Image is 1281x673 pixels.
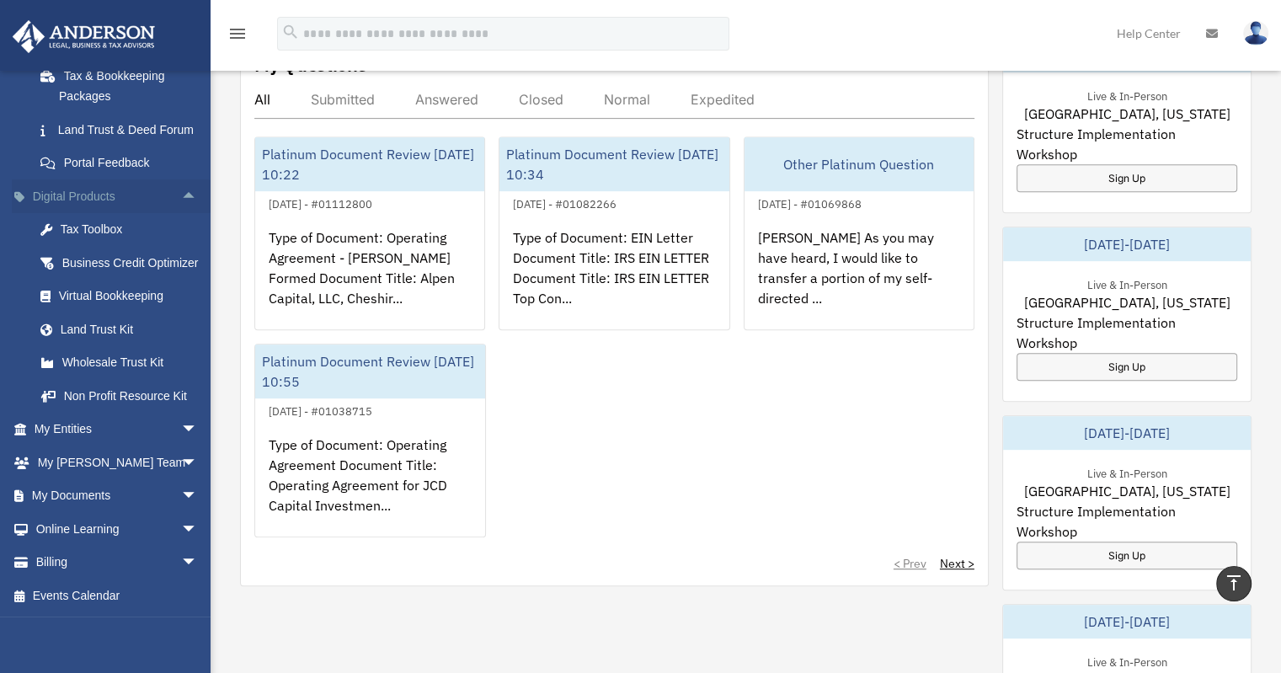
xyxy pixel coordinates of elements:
[12,179,223,213] a: Digital Productsarrow_drop_up
[1017,542,1237,569] a: Sign Up
[940,555,974,572] a: Next >
[59,352,202,373] div: Wholesale Trust Kit
[181,413,215,447] span: arrow_drop_down
[12,546,223,580] a: Billingarrow_drop_down
[255,401,386,419] div: [DATE] - #01038715
[254,136,485,330] a: Platinum Document Review [DATE] 10:22[DATE] - #01112800Type of Document: Operating Agreement - [P...
[1073,652,1180,670] div: Live & In-Person
[24,246,223,280] a: Business Credit Optimizer
[181,479,215,514] span: arrow_drop_down
[12,446,223,479] a: My [PERSON_NAME] Teamarrow_drop_down
[1003,605,1251,638] div: [DATE]-[DATE]
[254,91,270,108] div: All
[1017,312,1237,353] span: Structure Implementation Workshop
[24,312,223,346] a: Land Trust Kit
[255,345,485,398] div: Platinum Document Review [DATE] 10:55
[1216,566,1252,601] a: vertical_align_top
[1003,416,1251,450] div: [DATE]-[DATE]
[1073,463,1180,481] div: Live & In-Person
[1073,86,1180,104] div: Live & In-Person
[12,512,223,546] a: Online Learningarrow_drop_down
[24,280,223,313] a: Virtual Bookkeeping
[499,137,729,191] div: Platinum Document Review [DATE] 10:34
[604,91,650,108] div: Normal
[24,213,223,247] a: Tax Toolbox
[59,219,202,240] div: Tax Toolbox
[12,413,223,446] a: My Entitiesarrow_drop_down
[181,179,215,214] span: arrow_drop_up
[1073,275,1180,292] div: Live & In-Person
[24,113,223,147] a: Land Trust & Deed Forum
[255,214,484,345] div: Type of Document: Operating Agreement - [PERSON_NAME] Formed Document Title: Alpen Capital, LLC, ...
[8,20,160,53] img: Anderson Advisors Platinum Portal
[415,91,478,108] div: Answered
[181,512,215,547] span: arrow_drop_down
[227,29,248,44] a: menu
[255,137,484,191] div: Platinum Document Review [DATE] 10:22
[59,386,202,407] div: Non Profit Resource Kit
[1243,21,1268,45] img: User Pic
[281,23,300,41] i: search
[1003,227,1251,261] div: [DATE]-[DATE]
[745,194,875,211] div: [DATE] - #01069868
[255,194,386,211] div: [DATE] - #01112800
[1017,164,1237,192] a: Sign Up
[227,24,248,44] i: menu
[24,147,223,180] a: Portal Feedback
[181,546,215,580] span: arrow_drop_down
[59,286,202,307] div: Virtual Bookkeeping
[745,137,974,191] div: Other Platinum Question
[1017,501,1237,542] span: Structure Implementation Workshop
[255,421,485,553] div: Type of Document: Operating Agreement Document Title: Operating Agreement for JCD Capital Investm...
[59,253,202,274] div: Business Credit Optimizer
[254,344,486,537] a: Platinum Document Review [DATE] 10:55[DATE] - #01038715Type of Document: Operating Agreement Docu...
[12,579,223,612] a: Events Calendar
[24,59,223,113] a: Tax & Bookkeeping Packages
[181,446,215,480] span: arrow_drop_down
[1017,353,1237,381] a: Sign Up
[24,379,223,413] a: Non Profit Resource Kit
[1224,573,1244,593] i: vertical_align_top
[1023,292,1230,312] span: [GEOGRAPHIC_DATA], [US_STATE]
[691,91,755,108] div: Expedited
[499,214,729,345] div: Type of Document: EIN Letter Document Title: IRS EIN LETTER Document Title: IRS EIN LETTER Top Co...
[59,319,202,340] div: Land Trust Kit
[1023,104,1230,124] span: [GEOGRAPHIC_DATA], [US_STATE]
[499,194,630,211] div: [DATE] - #01082266
[1017,124,1237,164] span: Structure Implementation Workshop
[311,91,375,108] div: Submitted
[24,346,223,380] a: Wholesale Trust Kit
[519,91,563,108] div: Closed
[745,214,974,345] div: [PERSON_NAME] As you may have heard, I would like to transfer a portion of my self-directed ...
[12,479,223,513] a: My Documentsarrow_drop_down
[1023,481,1230,501] span: [GEOGRAPHIC_DATA], [US_STATE]
[499,136,729,330] a: Platinum Document Review [DATE] 10:34[DATE] - #01082266Type of Document: EIN Letter Document Titl...
[744,136,974,330] a: Other Platinum Question[DATE] - #01069868[PERSON_NAME] As you may have heard, I would like to tra...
